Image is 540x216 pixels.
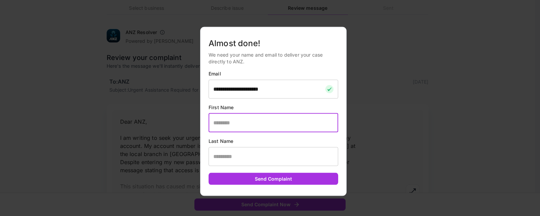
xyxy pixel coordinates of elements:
[209,51,338,65] p: We need your name and email to deliver your case directly to ANZ.
[325,85,333,93] img: checkmark
[209,137,338,144] p: Last Name
[209,70,338,77] p: Email
[209,38,338,49] h5: Almost done!
[209,173,338,185] button: Send Complaint
[209,104,338,111] p: First Name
